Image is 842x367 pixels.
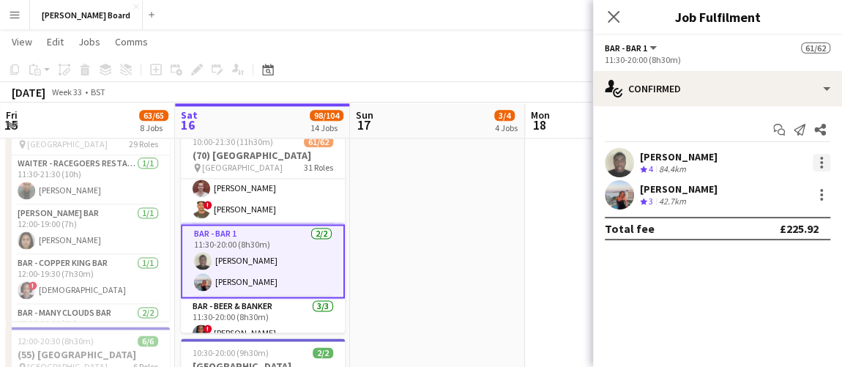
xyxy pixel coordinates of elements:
[304,136,333,147] span: 61/62
[12,35,32,48] span: View
[78,35,100,48] span: Jobs
[6,104,170,321] app-job-card: 11:30-22:00 (10h30m)49/49(55) [GEOGRAPHIC_DATA] [GEOGRAPHIC_DATA]29 RolesWaiter - Racegoers Resta...
[640,150,718,163] div: [PERSON_NAME]
[179,116,198,133] span: 16
[140,122,168,133] div: 8 Jobs
[72,32,106,51] a: Jobs
[356,108,373,122] span: Sun
[656,196,689,208] div: 42.7km
[354,116,373,133] span: 17
[494,110,515,121] span: 3/4
[12,85,45,100] div: [DATE]
[139,110,168,121] span: 63/65
[202,162,283,173] span: [GEOGRAPHIC_DATA]
[4,116,18,133] span: 15
[48,86,85,97] span: Week 33
[6,32,38,51] a: View
[138,336,158,346] span: 6/6
[181,116,345,333] app-job-card: In progress10:00-21:30 (11h30m)61/62(70) [GEOGRAPHIC_DATA] [GEOGRAPHIC_DATA]31 RolesBar - [PERSON...
[47,35,64,48] span: Edit
[780,221,819,236] div: £225.92
[310,110,343,121] span: 98/104
[6,205,170,255] app-card-role: [PERSON_NAME] Bar1/112:00-19:00 (7h)[PERSON_NAME]
[41,32,70,51] a: Edit
[495,122,518,133] div: 4 Jobs
[605,42,659,53] button: Bar - Bar 1
[204,325,212,333] span: !
[181,108,198,122] span: Sat
[593,7,842,26] h3: Job Fulfilment
[529,116,550,133] span: 18
[649,163,653,174] span: 4
[6,255,170,305] app-card-role: Bar - Copper King Bar1/112:00-19:30 (7h30m)![DEMOGRAPHIC_DATA]
[181,153,345,224] app-card-role: Bar - [MEDICAL_DATA] Cracker2/211:30-20:00 (8h30m)[PERSON_NAME]![PERSON_NAME]
[91,86,105,97] div: BST
[310,122,343,133] div: 14 Jobs
[605,221,655,236] div: Total fee
[605,42,647,53] span: Bar - Bar 1
[605,54,830,65] div: 11:30-20:00 (8h30m)
[193,347,269,358] span: 10:30-20:00 (9h30m)
[313,347,333,358] span: 2/2
[204,201,212,210] span: !
[18,336,94,346] span: 12:00-20:30 (8h30m)
[6,348,170,361] h3: (55) [GEOGRAPHIC_DATA]
[304,162,333,173] span: 31 Roles
[181,149,345,162] h3: (70) [GEOGRAPHIC_DATA]
[193,136,273,147] span: 10:00-21:30 (11h30m)
[30,1,143,29] button: [PERSON_NAME] Board
[129,138,158,149] span: 29 Roles
[656,163,689,176] div: 84.4km
[181,224,345,298] app-card-role: Bar - Bar 12/211:30-20:00 (8h30m)[PERSON_NAME][PERSON_NAME]
[801,42,830,53] span: 61/62
[115,35,148,48] span: Comms
[6,108,18,122] span: Fri
[27,138,108,149] span: [GEOGRAPHIC_DATA]
[6,155,170,205] app-card-role: Waiter - Racegoers Restaurant1/111:30-21:30 (10h)[PERSON_NAME]
[29,281,37,290] span: !
[640,182,718,196] div: [PERSON_NAME]
[531,108,550,122] span: Mon
[109,32,154,51] a: Comms
[649,196,653,207] span: 3
[593,71,842,106] div: Confirmed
